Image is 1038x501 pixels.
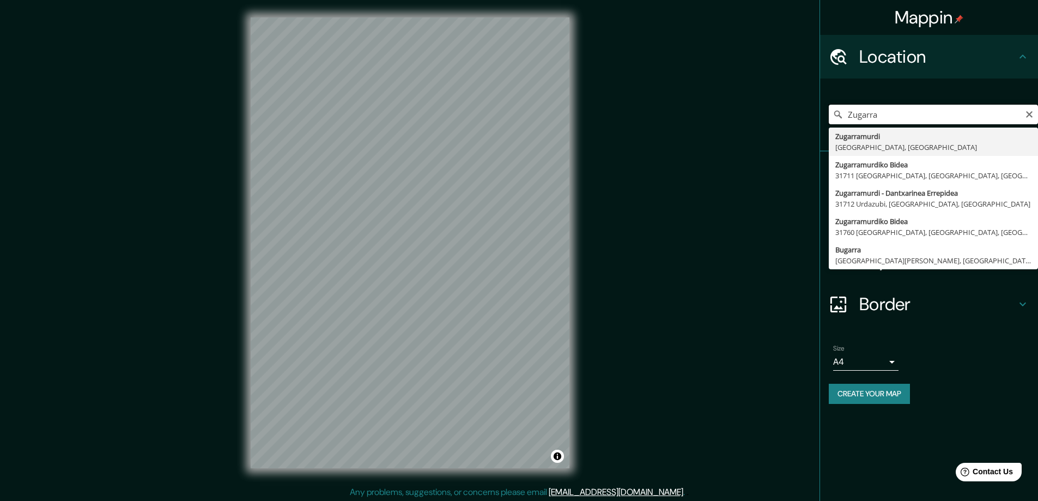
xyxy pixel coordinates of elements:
div: . [685,486,687,499]
div: Border [820,282,1038,326]
h4: Layout [859,250,1016,271]
img: pin-icon.png [955,15,963,23]
div: A4 [833,353,899,371]
div: Bugarra [835,244,1031,255]
div: Zugarramurdiko Bidea [835,216,1031,227]
div: Layout [820,239,1038,282]
h4: Location [859,46,1016,68]
div: Style [820,195,1038,239]
div: 31711 [GEOGRAPHIC_DATA], [GEOGRAPHIC_DATA], [GEOGRAPHIC_DATA] [835,170,1031,181]
div: [GEOGRAPHIC_DATA], [GEOGRAPHIC_DATA] [835,142,1031,153]
div: . [687,486,689,499]
div: Zugarramurdiko Bidea [835,159,1031,170]
div: Pins [820,152,1038,195]
div: Zugarramurdi [835,131,1031,142]
h4: Border [859,293,1016,315]
div: 31712 Urdazubi, [GEOGRAPHIC_DATA], [GEOGRAPHIC_DATA] [835,198,1031,209]
div: Zugarramurdi - Dantxarinea Errepidea [835,188,1031,198]
button: Toggle attribution [551,450,564,463]
div: 31760 [GEOGRAPHIC_DATA], [GEOGRAPHIC_DATA], [GEOGRAPHIC_DATA] [835,227,1031,238]
button: Clear [1025,108,1034,119]
canvas: Map [251,17,569,468]
div: [GEOGRAPHIC_DATA][PERSON_NAME], [GEOGRAPHIC_DATA] [835,255,1031,266]
input: Pick your city or area [829,105,1038,124]
p: Any problems, suggestions, or concerns please email . [350,486,685,499]
iframe: Help widget launcher [941,458,1026,489]
button: Create your map [829,384,910,404]
h4: Mappin [895,7,964,28]
div: Location [820,35,1038,79]
label: Size [833,344,845,353]
a: [EMAIL_ADDRESS][DOMAIN_NAME] [549,486,683,498]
